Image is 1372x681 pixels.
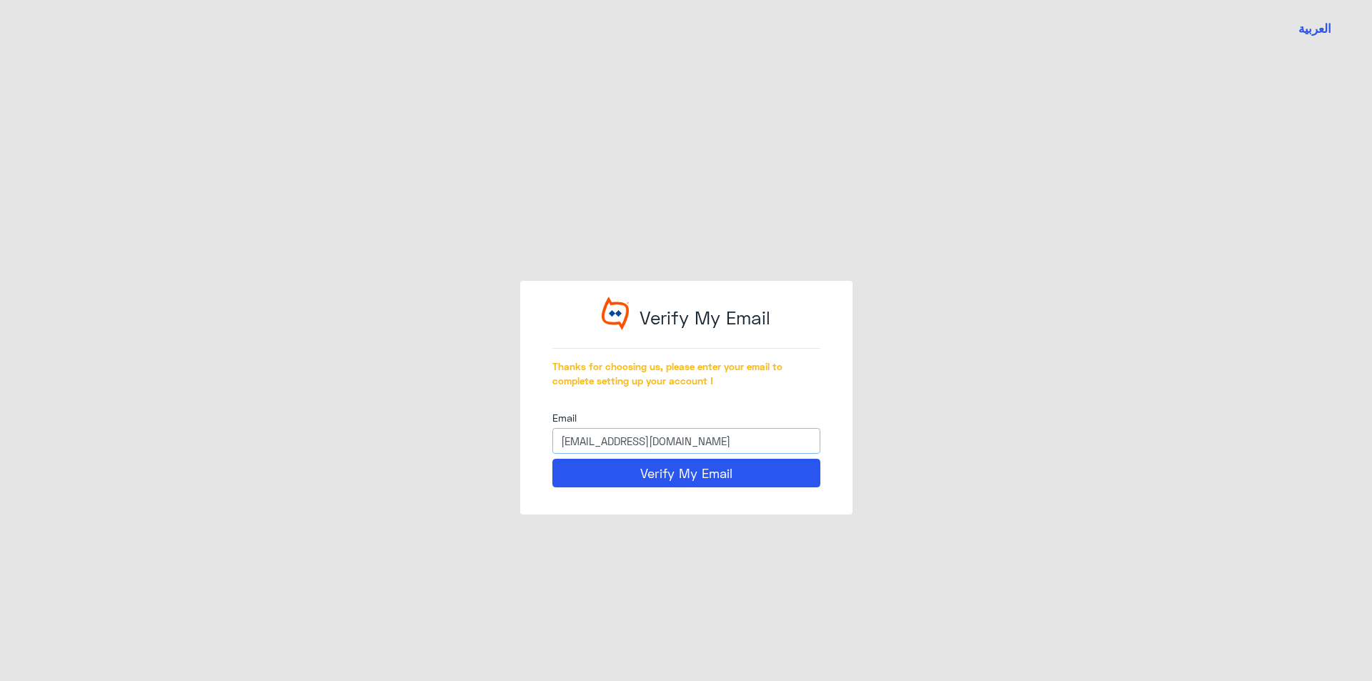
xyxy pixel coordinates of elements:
p: Thanks for choosing us, please enter your email to complete setting up your account ! [552,359,820,389]
img: Widebot Logo [602,297,629,330]
label: Email [552,410,820,425]
a: Switch language [1290,11,1340,46]
input: Enter your email here... [552,428,820,454]
button: العربية [1298,20,1331,38]
button: Verify My Email [552,459,820,487]
p: Verify My Email [640,304,770,332]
